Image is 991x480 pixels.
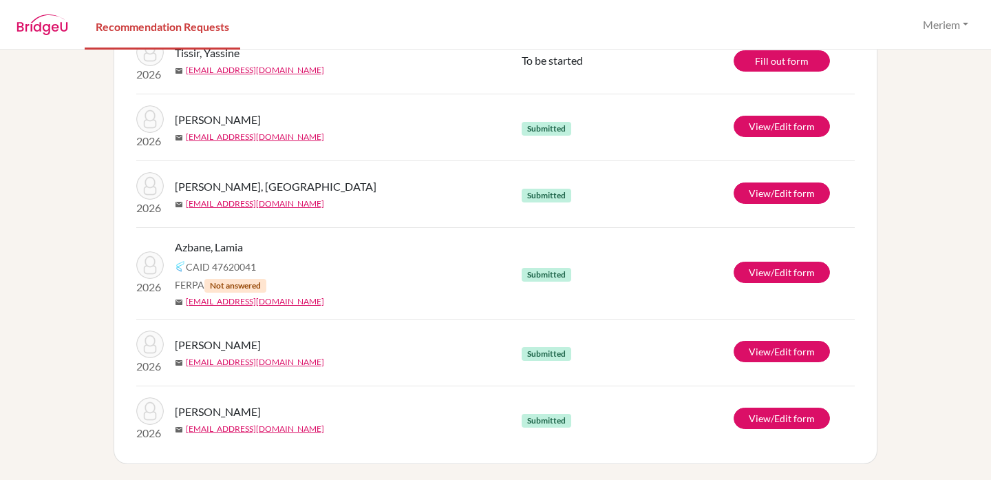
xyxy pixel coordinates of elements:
[522,268,571,282] span: Submitted
[522,54,583,67] span: To be started
[136,251,164,279] img: Azbane, Lamia
[734,341,830,362] a: View/Edit form
[175,298,183,306] span: mail
[734,262,830,283] a: View/Edit form
[136,172,164,200] img: Al Alami, Hala
[734,50,830,72] a: Fill out form
[522,189,571,202] span: Submitted
[734,182,830,204] a: View/Edit form
[85,2,240,50] a: Recommendation Requests
[136,279,164,295] p: 2026
[175,200,183,209] span: mail
[186,198,324,210] a: [EMAIL_ADDRESS][DOMAIN_NAME]
[136,66,164,83] p: 2026
[175,261,186,272] img: Common App logo
[522,347,571,361] span: Submitted
[734,116,830,137] a: View/Edit form
[186,64,324,76] a: [EMAIL_ADDRESS][DOMAIN_NAME]
[522,122,571,136] span: Submitted
[136,425,164,441] p: 2026
[175,239,243,255] span: Azbane, Lamia
[136,133,164,149] p: 2026
[204,279,266,293] span: Not answered
[522,414,571,428] span: Submitted
[175,134,183,142] span: mail
[734,408,830,429] a: View/Edit form
[136,105,164,133] img: Alahmad, Rashed
[186,131,324,143] a: [EMAIL_ADDRESS][DOMAIN_NAME]
[186,260,256,274] span: CAID 47620041
[175,45,239,61] span: Tissir, Yassine
[136,200,164,216] p: 2026
[136,358,164,375] p: 2026
[917,12,974,38] button: Meriem
[136,39,164,66] img: Tissir, Yassine
[175,178,376,195] span: [PERSON_NAME], [GEOGRAPHIC_DATA]
[175,278,266,293] span: FERPA
[186,423,324,435] a: [EMAIL_ADDRESS][DOMAIN_NAME]
[175,359,183,367] span: mail
[175,404,261,420] span: [PERSON_NAME]
[186,295,324,308] a: [EMAIL_ADDRESS][DOMAIN_NAME]
[186,356,324,368] a: [EMAIL_ADDRESS][DOMAIN_NAME]
[136,331,164,358] img: Oulahiane, Sarah
[175,337,261,353] span: [PERSON_NAME]
[175,112,261,128] span: [PERSON_NAME]
[136,397,164,425] img: Pontes, Eva
[175,67,183,75] span: mail
[175,426,183,434] span: mail
[17,14,68,35] img: BridgeU logo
